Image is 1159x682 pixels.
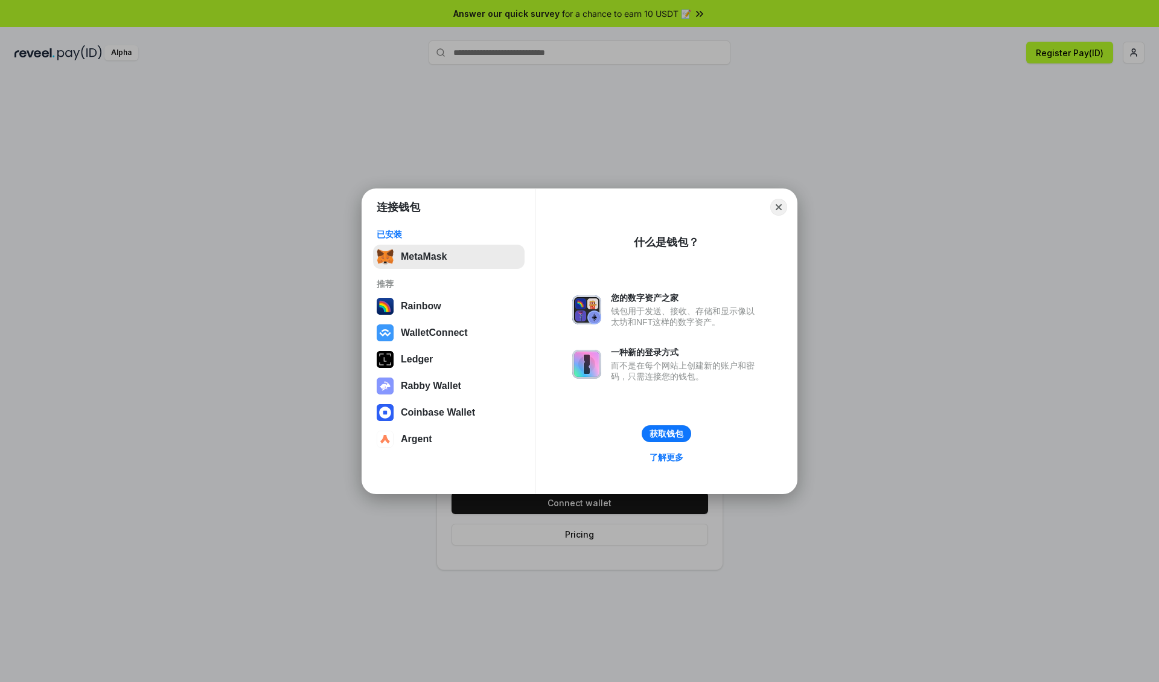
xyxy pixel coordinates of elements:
[634,235,699,249] div: 什么是钱包？
[377,298,394,315] img: svg+xml,%3Csvg%20width%3D%22120%22%20height%3D%22120%22%20viewBox%3D%220%200%20120%20120%22%20fil...
[373,245,525,269] button: MetaMask
[572,350,601,379] img: svg+xml,%3Csvg%20xmlns%3D%22http%3A%2F%2Fwww.w3.org%2F2000%2Fsvg%22%20fill%3D%22none%22%20viewBox...
[770,199,787,216] button: Close
[401,354,433,365] div: Ledger
[373,401,525,425] button: Coinbase Wallet
[377,324,394,341] img: svg+xml,%3Csvg%20width%3D%2228%22%20height%3D%2228%22%20viewBox%3D%220%200%2028%2028%22%20fill%3D...
[611,292,761,303] div: 您的数字资产之家
[401,407,475,418] div: Coinbase Wallet
[373,294,525,318] button: Rainbow
[377,431,394,448] img: svg+xml,%3Csvg%20width%3D%2228%22%20height%3D%2228%22%20viewBox%3D%220%200%2028%2028%22%20fill%3D...
[401,434,432,445] div: Argent
[642,449,691,465] a: 了解更多
[377,351,394,368] img: svg+xml,%3Csvg%20xmlns%3D%22http%3A%2F%2Fwww.w3.org%2F2000%2Fsvg%22%20width%3D%2228%22%20height%3...
[377,278,521,289] div: 推荐
[373,374,525,398] button: Rabby Wallet
[401,327,468,338] div: WalletConnect
[650,452,683,463] div: 了解更多
[401,301,441,312] div: Rainbow
[611,347,761,358] div: 一种新的登录方式
[642,425,691,442] button: 获取钱包
[377,378,394,394] img: svg+xml,%3Csvg%20xmlns%3D%22http%3A%2F%2Fwww.w3.org%2F2000%2Fsvg%22%20fill%3D%22none%22%20viewBox...
[377,248,394,265] img: svg+xml,%3Csvg%20fill%3D%22none%22%20height%3D%2233%22%20viewBox%3D%220%200%2035%2033%22%20width%...
[650,428,683,439] div: 获取钱包
[377,229,521,240] div: 已安装
[572,295,601,324] img: svg+xml,%3Csvg%20xmlns%3D%22http%3A%2F%2Fwww.w3.org%2F2000%2Fsvg%22%20fill%3D%22none%22%20viewBox...
[377,200,420,214] h1: 连接钱包
[373,321,525,345] button: WalletConnect
[401,251,447,262] div: MetaMask
[377,404,394,421] img: svg+xml,%3Csvg%20width%3D%2228%22%20height%3D%2228%22%20viewBox%3D%220%200%2028%2028%22%20fill%3D...
[373,427,525,451] button: Argent
[611,360,761,382] div: 而不是在每个网站上创建新的账户和密码，只需连接您的钱包。
[611,306,761,327] div: 钱包用于发送、接收、存储和显示像以太坊和NFT这样的数字资产。
[373,347,525,372] button: Ledger
[401,381,461,391] div: Rabby Wallet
